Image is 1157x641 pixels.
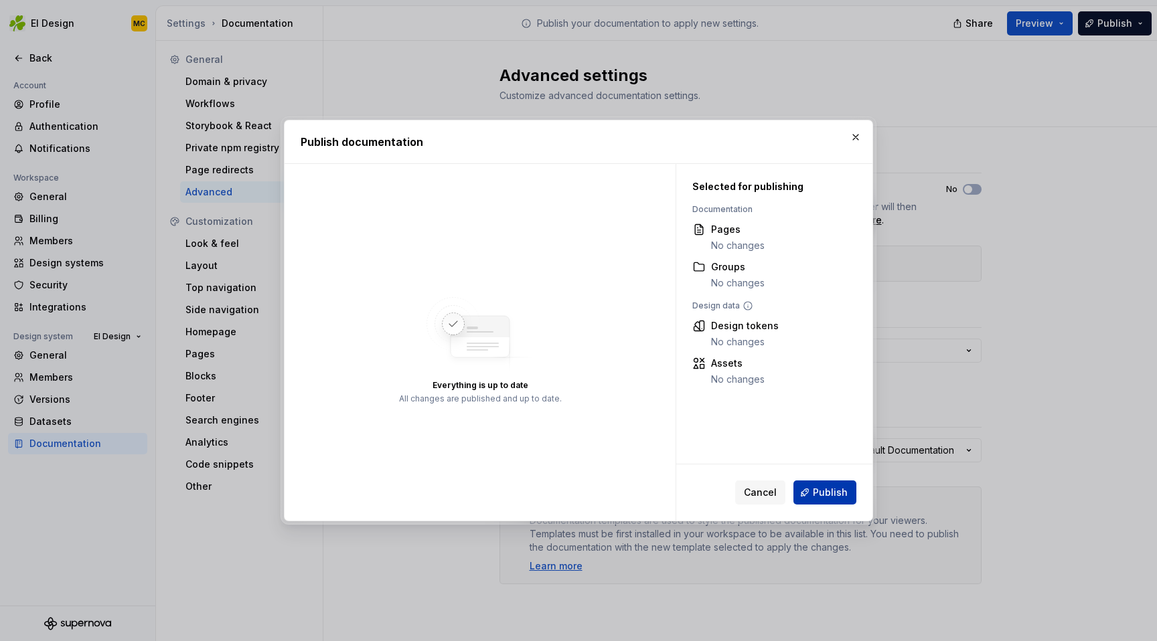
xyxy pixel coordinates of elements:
div: Selected for publishing [692,180,850,193]
div: Pages [711,223,765,236]
div: No changes [711,373,765,386]
div: No changes [711,239,765,252]
div: Design tokens [711,319,779,333]
div: Groups [711,260,765,274]
div: Assets [711,357,765,370]
div: No changes [711,335,779,349]
div: Documentation [692,204,850,215]
div: Design data [692,300,850,311]
div: No changes [711,276,765,290]
h2: Publish documentation [301,134,856,150]
div: All changes are published and up to date. [399,393,562,404]
span: Cancel [744,486,777,499]
button: Publish [793,480,856,505]
div: Everything is up to date [433,380,528,391]
span: Publish [813,486,848,499]
button: Cancel [735,480,785,505]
